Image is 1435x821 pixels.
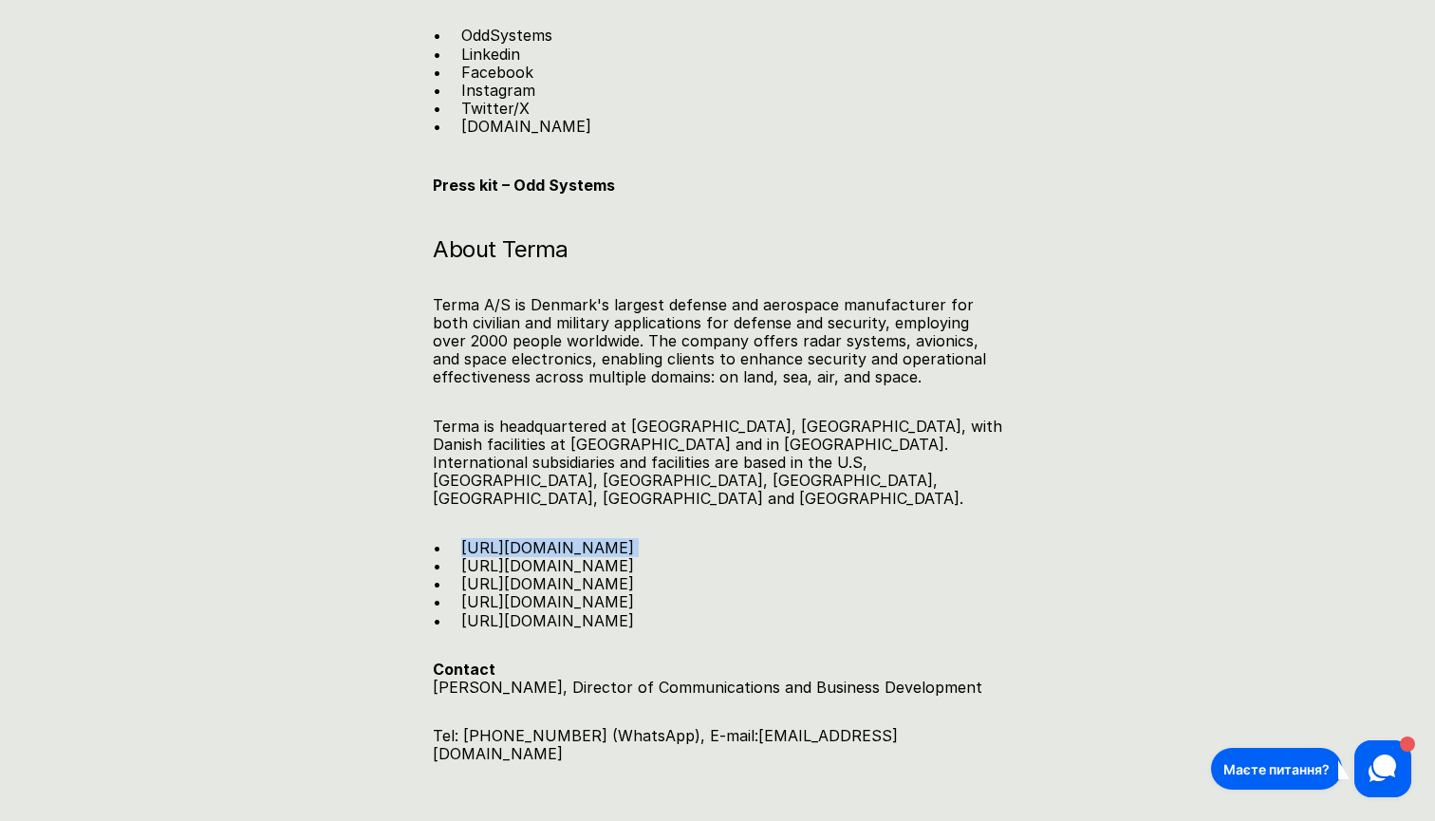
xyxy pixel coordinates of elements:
[461,45,520,64] a: Linkedin
[461,63,533,82] a: Facebook
[461,574,634,593] a: [URL][DOMAIN_NAME]
[461,99,530,118] a: Twitter/X
[461,81,535,100] a: Instagram
[433,726,898,763] a: [EMAIL_ADDRESS][DOMAIN_NAME]
[461,538,634,557] a: [URL][DOMAIN_NAME]
[433,727,1002,763] p: Tel: [PHONE_NUMBER] (WhatsApp), E-mail:
[433,660,495,679] strong: Contact
[1206,736,1416,802] iframe: HelpCrunch
[461,26,552,45] a: OddSystems
[461,556,634,575] a: [URL][DOMAIN_NAME]
[433,661,1002,697] p: [PERSON_NAME], Director of Communications and Business Development
[433,176,615,195] a: Press kit – Odd Systems
[461,611,634,630] a: [URL][DOMAIN_NAME]
[433,296,1002,387] p: Terma A/S is Denmark's largest defense and aerospace manufacturer for both civilian and military ...
[433,233,1002,266] h3: ​​About Terma
[461,592,634,611] a: [URL][DOMAIN_NAME]
[461,117,591,136] a: [DOMAIN_NAME]
[433,418,1002,509] p: Terma is headquartered at [GEOGRAPHIC_DATA], [GEOGRAPHIC_DATA], with Danish facilities at [GEOGRA...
